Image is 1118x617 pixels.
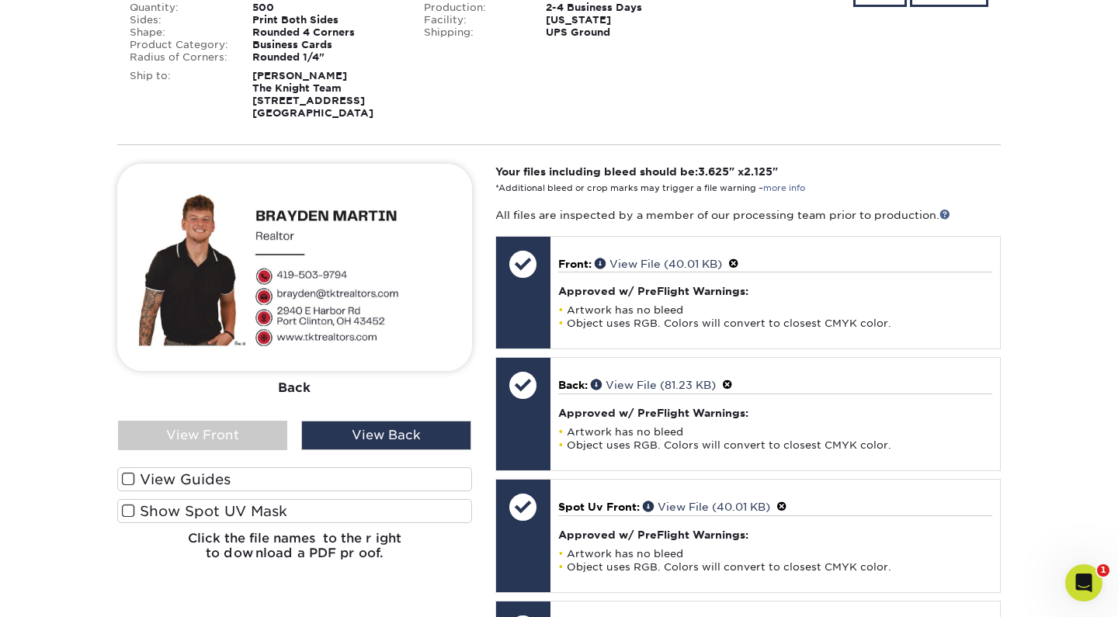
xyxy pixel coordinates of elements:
[558,285,992,297] h4: Approved w/ PreFlight Warnings:
[495,183,805,193] small: *Additional bleed or crop marks may trigger a file warning –
[412,2,535,14] div: Production:
[301,421,470,450] div: View Back
[117,467,472,491] label: View Guides
[558,317,992,330] li: Object uses RGB. Colors will convert to closest CMYK color.
[241,26,412,39] div: Rounded 4 Corners
[495,207,1001,223] p: All files are inspected by a member of our processing team prior to production.
[252,70,373,119] strong: [PERSON_NAME] The Knight Team [STREET_ADDRESS] [GEOGRAPHIC_DATA]
[118,14,241,26] div: Sides:
[118,2,241,14] div: Quantity:
[412,26,535,39] div: Shipping:
[595,258,722,270] a: View File (40.01 KB)
[744,165,773,178] span: 2.125
[763,183,805,193] a: more info
[698,165,729,178] span: 3.625
[117,371,472,405] div: Back
[558,379,588,391] span: Back:
[558,529,992,541] h4: Approved w/ PreFlight Warnings:
[118,70,241,120] div: Ship to:
[241,14,412,26] div: Print Both Sides
[412,14,535,26] div: Facility:
[643,501,770,513] a: View File (40.01 KB)
[558,258,592,270] span: Front:
[118,421,287,450] div: View Front
[241,51,412,64] div: Rounded 1/4"
[241,39,412,51] div: Business Cards
[4,570,132,612] iframe: Google Customer Reviews
[1065,564,1102,601] iframe: Intercom live chat
[558,501,640,513] span: Spot Uv Front:
[558,547,992,560] li: Artwork has no bleed
[118,39,241,51] div: Product Category:
[534,26,706,39] div: UPS Ground
[495,165,778,178] strong: Your files including bleed should be: " x "
[117,531,472,573] h6: Click the file names to the right to download a PDF proof.
[117,499,472,523] label: Show Spot UV Mask
[558,407,992,419] h4: Approved w/ PreFlight Warnings:
[534,14,706,26] div: [US_STATE]
[558,438,992,452] li: Object uses RGB. Colors will convert to closest CMYK color.
[118,51,241,64] div: Radius of Corners:
[118,26,241,39] div: Shape:
[1097,564,1109,577] span: 1
[558,560,992,574] li: Object uses RGB. Colors will convert to closest CMYK color.
[241,2,412,14] div: 500
[558,303,992,317] li: Artwork has no bleed
[534,2,706,14] div: 2-4 Business Days
[591,379,716,391] a: View File (81.23 KB)
[558,425,992,438] li: Artwork has no bleed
